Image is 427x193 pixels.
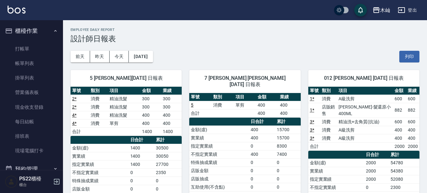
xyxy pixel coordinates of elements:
td: 0 [249,167,276,175]
th: 單號 [189,93,212,101]
td: 0 [129,168,154,177]
td: 54780 [389,159,419,167]
td: 0 [154,185,182,193]
td: 400 [140,111,161,119]
td: 2350 [154,168,182,177]
button: 預約管理 [3,161,60,177]
td: 600 [393,118,406,126]
td: 0 [275,158,300,167]
td: 600 [406,118,419,126]
td: 600 [393,95,406,103]
a: 打帳單 [3,42,60,56]
button: 列印 [399,51,419,62]
td: 消費 [89,103,108,111]
td: 消費 [320,118,337,126]
button: 昨天 [90,51,110,62]
th: 業績 [278,93,301,101]
table: a dense table [189,93,300,118]
img: Person [5,175,18,188]
td: 54380 [389,167,419,175]
th: 類別 [320,87,337,95]
td: 400 [249,150,276,158]
td: 1400 [140,127,161,136]
td: 消費 [320,95,337,103]
div: 木屾 [380,6,390,14]
td: 400 [161,111,182,119]
td: 2300 [389,183,419,191]
td: 52080 [389,175,419,183]
a: 5 [191,102,193,108]
th: 金額 [256,93,278,101]
th: 類別 [89,87,108,95]
td: 互助使用(不含點) [189,183,249,191]
button: 前天 [71,51,90,62]
td: A級洗剪 [337,95,393,103]
td: 400 [256,101,278,109]
td: 400 [256,109,278,117]
a: 現場電腦打卡 [3,143,60,158]
th: 業績 [406,87,419,95]
td: 店販抽成 [189,175,249,183]
td: 精油洗髮 [108,95,140,103]
table: a dense table [308,87,419,151]
th: 金額 [140,87,161,95]
th: 單號 [308,87,320,95]
td: A級洗剪 [337,126,393,134]
a: 排班表 [3,129,60,143]
span: 5 [PERSON_NAME][DATE] 日報表 [78,75,174,81]
th: 項目 [337,87,393,95]
td: 400 [393,134,406,142]
a: 現金收支登錄 [3,100,60,114]
td: 金額(虛) [189,126,249,134]
h2: Employee Daily Report [71,28,419,32]
th: 累計 [389,151,419,159]
td: 0 [154,177,182,185]
td: 合計 [189,109,212,117]
td: [PERSON_NAME]-髮還原小 400ML [337,103,393,118]
span: 7 [PERSON_NAME] [PERSON_NAME] [DATE] 日報表 [197,75,293,88]
td: 400 [406,134,419,142]
td: 精油洗髮 [108,111,140,119]
td: A級洗剪 [337,134,393,142]
th: 累計 [154,136,182,144]
th: 項目 [234,93,256,101]
h3: 設計師日報表 [71,34,419,43]
td: 0 [275,183,300,191]
button: 櫃檯作業 [3,23,60,39]
td: 400 [161,119,182,127]
td: 0 [129,177,154,185]
td: 8300 [275,142,300,150]
td: 2000 [393,142,406,150]
button: 登出 [395,4,419,16]
td: 0 [129,185,154,193]
td: 消費 [89,111,108,119]
td: 金額(虛) [71,144,129,152]
td: 882 [406,103,419,118]
td: 0 [275,175,300,183]
th: 日合計 [129,136,154,144]
td: 合計 [308,142,320,150]
td: 400 [393,126,406,134]
td: 消費 [89,119,108,127]
td: 400 [140,119,161,127]
td: 消費 [320,134,337,142]
td: 600 [406,95,419,103]
td: 1400 [129,160,154,168]
th: 單號 [71,87,89,95]
td: 1400 [129,152,154,160]
td: 27700 [154,160,182,168]
td: 15700 [275,134,300,142]
td: 店販銷售 [320,103,337,118]
th: 類別 [212,93,234,101]
h5: PS22櫃檯 [19,176,51,182]
th: 業績 [161,87,182,95]
button: 今天 [110,51,129,62]
td: 單剪 [234,101,256,109]
td: 合計 [71,127,89,136]
button: save [354,4,367,16]
td: 實業績 [308,167,364,175]
img: Logo [8,6,26,14]
td: 實業績 [189,134,249,142]
td: 300 [161,95,182,103]
a: 掛單列表 [3,71,60,85]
